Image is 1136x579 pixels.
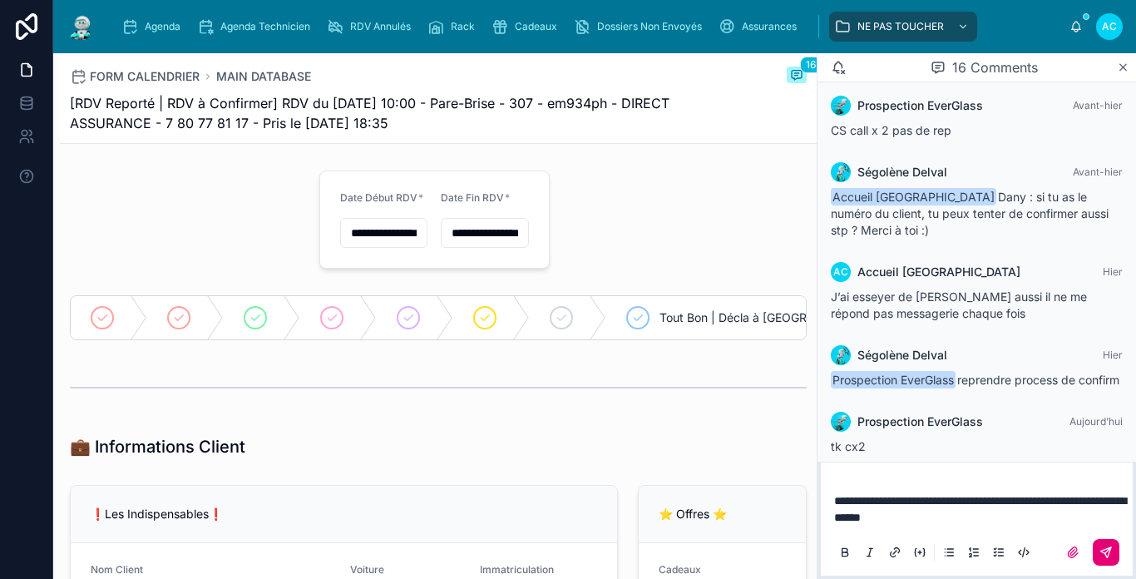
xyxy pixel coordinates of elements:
span: 16 [800,57,822,73]
span: Rack [451,20,475,33]
span: Cadeaux [659,563,701,576]
span: Aujourd’hui [1069,415,1123,428]
span: Dossiers Non Envoyés [597,20,702,33]
span: ❗Les Indispensables❗ [91,507,223,521]
span: Accueil [GEOGRAPHIC_DATA] [831,188,996,205]
span: Prospection EverGlass [831,371,956,388]
span: Voiture [350,563,384,576]
a: FORM CALENDRIER [70,68,200,85]
span: reprendre process de confirm [831,373,1119,387]
span: 16 Comments [952,57,1038,77]
span: Prospection EverGlass [857,413,983,430]
a: Assurances [714,12,808,42]
span: Prospection EverGlass [857,97,983,114]
span: Hier [1103,265,1123,278]
span: Assurances [742,20,797,33]
span: [RDV Reporté | RDV à Confirmer] RDV du [DATE] 10:00 - Pare-Brise - 307 - em934ph - DIRECT ASSURAN... [70,93,682,133]
span: Tout Bon | Décla à [GEOGRAPHIC_DATA] [659,309,882,326]
span: Nom Client [91,563,143,576]
span: Hier [1103,349,1123,361]
span: Date Début RDV [340,191,417,204]
span: Avant-hier [1073,99,1123,111]
a: RDV Annulés [322,12,422,42]
span: Accueil [GEOGRAPHIC_DATA] [857,264,1020,280]
span: Date Fin RDV [441,191,504,204]
span: ⭐ Offres ⭐ [659,507,727,521]
a: Agenda Technicien [192,12,322,42]
a: Agenda [116,12,192,42]
span: Ségolène Delval [857,347,947,364]
a: Rack [422,12,487,42]
span: NE PAS TOUCHER [857,20,944,33]
span: RDV Annulés [350,20,411,33]
a: Cadeaux [487,12,569,42]
span: Avant-hier [1073,166,1123,178]
span: AC [833,265,848,279]
a: MAIN DATABASE [216,68,311,85]
span: AC [1102,20,1117,33]
span: Agenda Technicien [220,20,310,33]
span: Agenda [145,20,180,33]
a: Dossiers Non Envoyés [569,12,714,42]
span: Ségolène Delval [857,164,947,181]
span: FORM CALENDRIER [90,68,200,85]
span: Dany : si tu as le numéro du client, tu peux tenter de confirmer aussi stp ? Merci à toi :) [831,190,1109,237]
span: tk cx2 [831,439,866,453]
a: NE PAS TOUCHER [829,12,977,42]
h1: 💼 Informations Client [70,435,245,458]
span: Immatriculation [480,563,554,576]
img: App logo [67,13,96,40]
span: Cadeaux [515,20,557,33]
div: scrollable content [110,8,1069,45]
button: 16 [787,67,807,87]
span: J’ai esseyer de [PERSON_NAME] aussi il ne me répond pas messagerie chaque fois [831,289,1087,320]
span: CS call x 2 pas de rep [831,123,951,137]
